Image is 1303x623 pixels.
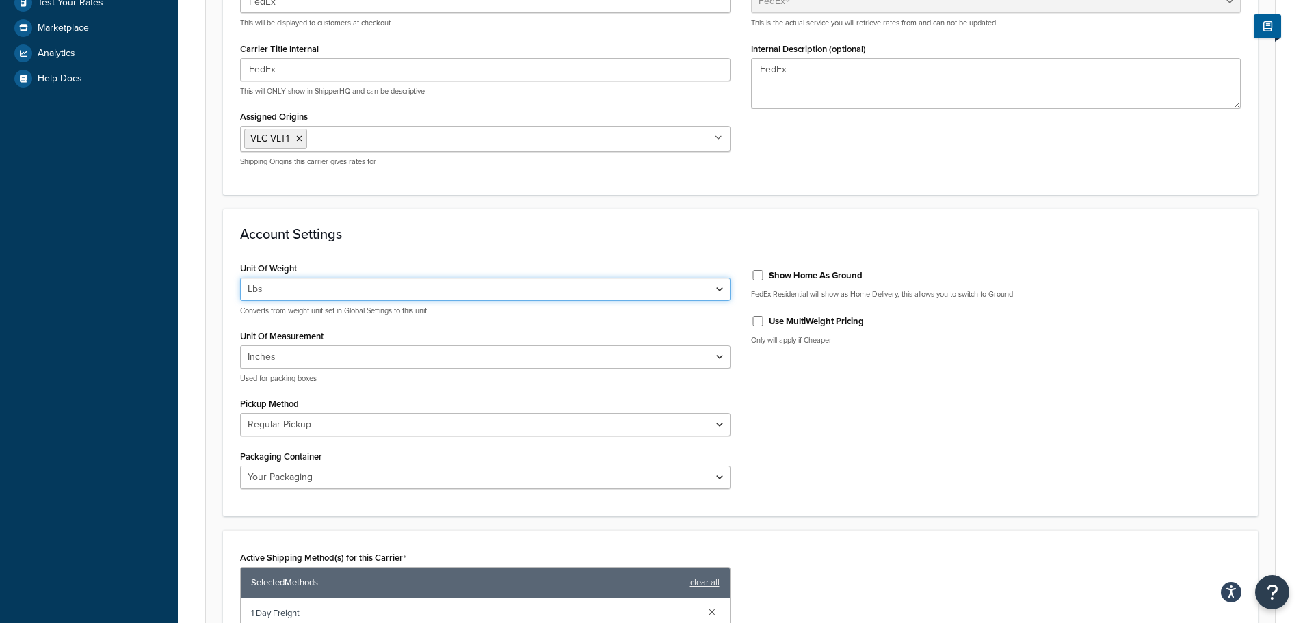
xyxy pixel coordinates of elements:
label: Active Shipping Method(s) for this Carrier [240,553,406,564]
label: Unit Of Measurement [240,331,324,341]
label: Unit Of Weight [240,263,297,274]
label: Use MultiWeight Pricing [769,315,864,328]
label: Assigned Origins [240,111,308,122]
p: Converts from weight unit set in Global Settings to this unit [240,306,731,316]
label: Internal Description (optional) [751,44,866,54]
textarea: FedEx [751,58,1241,109]
p: This will ONLY show in ShipperHQ and can be descriptive [240,86,731,96]
label: Carrier Title Internal [240,44,319,54]
p: Only will apply if Cheaper [751,335,1241,345]
a: clear all [690,573,720,592]
p: FedEx Residential will show as Home Delivery, this allows you to switch to Ground [751,289,1241,300]
button: Show Help Docs [1254,14,1281,38]
button: Open Resource Center [1255,575,1289,609]
p: Shipping Origins this carrier gives rates for [240,157,731,167]
label: Pickup Method [240,399,299,409]
span: VLC VLT1 [250,131,289,146]
p: Used for packing boxes [240,373,731,384]
span: Selected Methods [251,573,683,592]
p: This will be displayed to customers at checkout [240,18,731,28]
a: Marketplace [10,16,168,40]
span: Help Docs [38,73,82,85]
a: Analytics [10,41,168,66]
span: 1 Day Freight [251,604,698,623]
label: Show Home As Ground [769,269,863,282]
p: This is the actual service you will retrieve rates from and can not be updated [751,18,1241,28]
a: Help Docs [10,66,168,91]
span: Analytics [38,48,75,59]
span: Marketplace [38,23,89,34]
h3: Account Settings [240,226,1241,241]
label: Packaging Container [240,451,322,462]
